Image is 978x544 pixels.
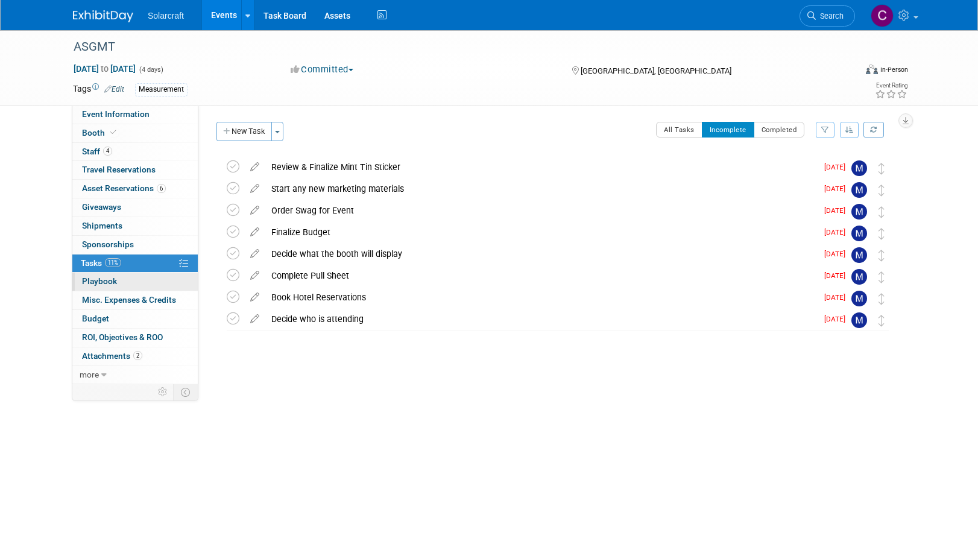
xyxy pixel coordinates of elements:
[851,182,867,198] img: Madison Fichtner
[104,85,124,93] a: Edit
[72,124,198,142] a: Booth
[863,122,884,138] a: Refresh
[879,228,885,239] i: Move task
[244,227,265,238] a: edit
[73,63,136,74] span: [DATE] [DATE]
[148,11,184,21] span: Solarcraft
[879,315,885,326] i: Move task
[72,366,198,384] a: more
[69,36,837,58] div: ASGMT
[851,204,867,220] img: Madison Fichtner
[816,11,844,21] span: Search
[82,109,150,119] span: Event Information
[82,351,142,361] span: Attachments
[81,258,121,268] span: Tasks
[875,83,907,89] div: Event Rating
[153,384,174,400] td: Personalize Event Tab Strip
[265,200,817,221] div: Order Swag for Event
[866,65,878,74] img: Format-Inperson.png
[72,180,198,198] a: Asset Reservations6
[851,291,867,306] img: Madison Fichtner
[72,161,198,179] a: Travel Reservations
[244,162,265,172] a: edit
[851,160,867,176] img: Madison Fichtner
[72,198,198,217] a: Giveaways
[244,183,265,194] a: edit
[265,222,817,242] div: Finalize Budget
[82,202,121,212] span: Giveaways
[105,258,121,267] span: 11%
[157,184,166,193] span: 6
[244,248,265,259] a: edit
[879,293,885,305] i: Move task
[216,122,272,141] button: New Task
[851,269,867,285] img: Madison Fichtner
[72,329,198,347] a: ROI, Objectives & ROO
[244,292,265,303] a: edit
[879,185,885,196] i: Move task
[754,122,805,138] button: Completed
[110,129,116,136] i: Booth reservation complete
[851,247,867,263] img: Madison Fichtner
[851,312,867,328] img: Madison Fichtner
[103,147,112,156] span: 4
[73,10,133,22] img: ExhibitDay
[82,183,166,193] span: Asset Reservations
[581,66,731,75] span: [GEOGRAPHIC_DATA], [GEOGRAPHIC_DATA]
[824,228,851,236] span: [DATE]
[82,128,119,138] span: Booth
[879,163,885,174] i: Move task
[72,143,198,161] a: Staff4
[851,226,867,241] img: Madison Fichtner
[82,295,176,305] span: Misc. Expenses & Credits
[82,221,122,230] span: Shipments
[80,370,99,379] span: more
[72,106,198,124] a: Event Information
[135,83,188,96] div: Measurement
[82,165,156,174] span: Travel Reservations
[656,122,702,138] button: All Tasks
[72,347,198,365] a: Attachments2
[265,244,817,264] div: Decide what the booth will display
[72,310,198,328] a: Budget
[286,63,358,76] button: Committed
[265,287,817,308] div: Book Hotel Reservations
[138,66,163,74] span: (4 days)
[82,239,134,249] span: Sponsorships
[879,271,885,283] i: Move task
[265,179,817,199] div: Start any new marketing materials
[824,250,851,258] span: [DATE]
[800,5,855,27] a: Search
[82,276,117,286] span: Playbook
[72,291,198,309] a: Misc. Expenses & Credits
[880,65,908,74] div: In-Person
[244,314,265,324] a: edit
[784,63,908,81] div: Event Format
[824,206,851,215] span: [DATE]
[73,83,124,96] td: Tags
[824,271,851,280] span: [DATE]
[879,250,885,261] i: Move task
[702,122,754,138] button: Incomplete
[72,217,198,235] a: Shipments
[72,273,198,291] a: Playbook
[99,64,110,74] span: to
[824,315,851,323] span: [DATE]
[824,185,851,193] span: [DATE]
[244,205,265,216] a: edit
[824,163,851,171] span: [DATE]
[265,157,817,177] div: Review & Finalize Mint Tin Sticker
[82,332,163,342] span: ROI, Objectives & ROO
[824,293,851,302] span: [DATE]
[82,147,112,156] span: Staff
[871,4,894,27] img: Chuck Goding
[265,309,817,329] div: Decide who is attending
[265,265,817,286] div: Complete Pull Sheet
[133,351,142,360] span: 2
[879,206,885,218] i: Move task
[82,314,109,323] span: Budget
[244,270,265,281] a: edit
[72,236,198,254] a: Sponsorships
[72,255,198,273] a: Tasks11%
[174,384,198,400] td: Toggle Event Tabs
